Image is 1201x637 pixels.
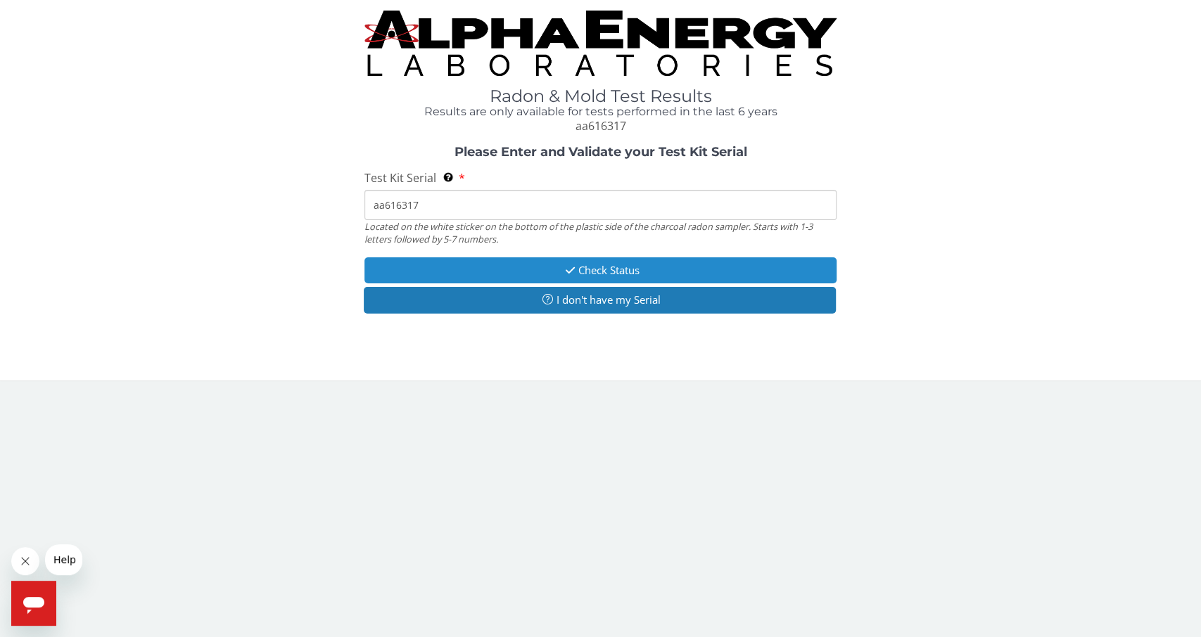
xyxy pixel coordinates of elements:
strong: Please Enter and Validate your Test Kit Serial [454,144,746,160]
div: Located on the white sticker on the bottom of the plastic side of the charcoal radon sampler. Sta... [364,220,837,246]
iframe: Message from company [45,544,82,575]
h1: Radon & Mold Test Results [364,87,837,105]
iframe: Button to launch messaging window [11,581,56,626]
button: I don't have my Serial [364,287,836,313]
h4: Results are only available for tests performed in the last 6 years [364,105,837,118]
iframe: Close message [11,547,39,575]
span: aa616317 [575,118,625,134]
button: Check Status [364,257,837,283]
img: TightCrop.jpg [364,11,837,76]
span: Test Kit Serial [364,170,436,186]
